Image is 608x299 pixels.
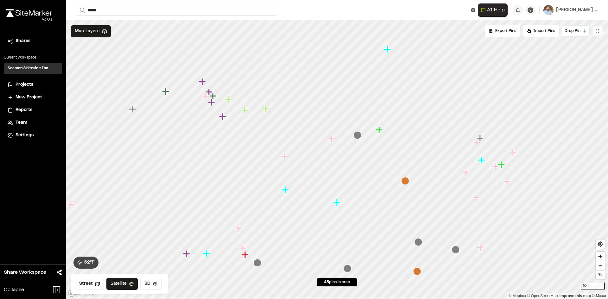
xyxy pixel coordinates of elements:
[75,28,99,35] span: Map Layers
[492,163,500,171] div: Map marker
[509,294,526,298] a: Mapbox
[462,169,471,177] div: Map marker
[235,225,244,233] div: Map marker
[543,5,598,15] button: [PERSON_NAME]
[343,265,351,273] div: Map marker
[596,261,605,270] span: Zoom out
[413,267,421,276] div: Map marker
[282,186,290,194] div: Map marker
[503,178,512,186] div: Map marker
[556,7,593,14] span: [PERSON_NAME]
[414,238,422,246] div: Map marker
[203,250,211,258] div: Map marker
[106,278,138,290] button: Satellite
[560,294,591,298] a: Map feedback
[596,270,605,279] button: Reset bearing to north
[199,78,207,86] div: Map marker
[498,161,506,169] div: Map marker
[84,259,95,266] span: 62 ° F
[594,269,606,281] span: Reset bearing to north
[452,246,460,254] div: Map marker
[253,259,262,267] div: Map marker
[543,5,554,15] img: User
[76,5,87,16] button: Search
[8,119,58,126] a: Team
[67,200,76,209] div: Map marker
[16,132,34,139] span: Settings
[473,138,482,146] div: Map marker
[8,38,58,45] a: Shares
[202,92,210,100] div: Map marker
[527,294,558,298] a: OpenStreetMap
[401,177,409,185] div: Map marker
[6,17,52,22] div: Oh geez...please don't...
[8,107,58,114] a: Reports
[384,45,392,53] div: Map marker
[596,261,605,270] button: Zoom out
[183,250,191,258] div: Map marker
[219,113,227,121] div: Map marker
[73,257,98,269] button: 62°F
[66,20,608,299] canvas: Map
[592,294,606,298] a: Maxar
[4,55,62,60] p: Current Workspace
[471,8,475,12] button: Clear text
[485,25,520,37] div: No pins available to export
[376,126,384,134] div: Map marker
[262,105,270,113] div: Map marker
[478,3,508,17] button: Open AI Assistant
[477,244,485,252] div: Map marker
[478,3,510,17] div: Open AI Assistant
[239,244,248,252] div: Map marker
[16,119,27,126] span: Team
[565,28,580,34] span: Drop Pin
[16,38,30,45] span: Shares
[16,107,32,114] span: Reports
[478,156,486,164] div: Map marker
[596,240,605,249] button: Find my location
[241,106,250,115] div: Map marker
[487,6,505,14] span: AI Help
[472,194,481,202] div: Map marker
[281,152,289,160] div: Map marker
[8,94,58,101] a: New Project
[523,25,559,37] div: Import Pins into your project
[562,25,590,37] button: Drop Pin
[242,251,250,259] div: Map marker
[140,278,161,290] button: 3D
[581,283,605,290] div: 50 ft
[225,96,233,104] div: Map marker
[16,94,42,101] span: New Project
[533,28,555,34] span: Import Pins
[59,230,67,239] div: Map marker
[8,132,58,139] a: Settings
[68,290,96,297] a: Mapbox logo
[8,65,49,71] h3: SeamonWhiteside Inc.
[206,88,214,96] div: Map marker
[8,81,58,88] a: Projects
[324,279,350,285] span: 43 pins in area
[495,28,516,34] span: Export Pins
[208,98,216,107] div: Map marker
[353,131,362,140] div: Map marker
[129,105,137,113] div: Map marker
[509,148,517,156] div: Map marker
[333,198,342,207] div: Map marker
[4,269,46,276] span: Share Workspace
[6,9,52,17] img: rebrand.png
[328,135,336,143] div: Map marker
[162,88,170,96] div: Map marker
[209,92,218,100] div: Map marker
[477,134,485,142] div: Map marker
[596,252,605,261] button: Zoom in
[75,278,104,290] button: Street
[4,286,24,294] span: Collapse
[16,81,33,88] span: Projects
